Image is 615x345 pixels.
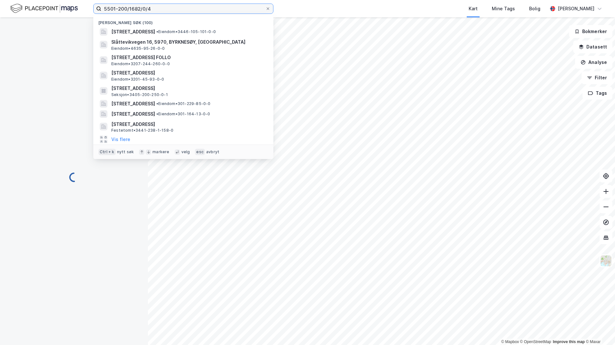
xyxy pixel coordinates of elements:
div: Mine Tags [492,5,515,13]
span: [STREET_ADDRESS] [111,69,266,77]
span: • [156,101,158,106]
div: velg [181,149,190,155]
iframe: Chat Widget [583,314,615,345]
button: Datasett [573,40,612,53]
button: Bokmerker [569,25,612,38]
a: OpenStreetMap [520,340,551,344]
img: logo.f888ab2527a4732fd821a326f86c7f29.svg [10,3,78,14]
img: Z [600,255,612,267]
div: nytt søk [117,149,134,155]
span: [STREET_ADDRESS] FOLLO [111,54,266,61]
span: Seksjon • 3405-200-250-0-1 [111,92,168,97]
div: [PERSON_NAME] søk (100) [93,15,273,27]
span: Eiendom • 3446-105-101-0-0 [156,29,216,34]
span: Eiendom • 3207-244-260-0-0 [111,61,170,66]
span: [STREET_ADDRESS] [111,110,155,118]
input: Søk på adresse, matrikkel, gårdeiere, leietakere eller personer [101,4,265,13]
a: Improve this map [553,340,585,344]
span: • [156,29,158,34]
div: Ctrl + k [98,149,116,155]
div: avbryt [206,149,219,155]
span: Eiendom • 301-229-85-0-0 [156,101,211,106]
span: [STREET_ADDRESS] [111,120,266,128]
span: [STREET_ADDRESS] [111,84,266,92]
button: Analyse [575,56,612,69]
span: Festetomt • 3441-238-1-158-0 [111,128,173,133]
span: Eiendom • 301-164-13-0-0 [156,111,210,117]
button: Filter [582,71,612,84]
span: • [156,111,158,116]
span: Slåttevikvegen 16, 5970, BYRKNESØY, [GEOGRAPHIC_DATA] [111,38,266,46]
a: Mapbox [501,340,519,344]
button: Tags [583,87,612,100]
img: spinner.a6d8c91a73a9ac5275cf975e30b51cfb.svg [69,172,79,182]
div: Bolig [529,5,540,13]
div: markere [152,149,169,155]
span: Eiendom • 3201-45-93-0-0 [111,77,164,82]
span: [STREET_ADDRESS] [111,28,155,36]
div: esc [195,149,205,155]
button: Vis flere [111,136,130,143]
div: Kart [469,5,478,13]
div: [PERSON_NAME] [558,5,594,13]
span: [STREET_ADDRESS] [111,100,155,108]
span: Eiendom • 4635-95-26-0-0 [111,46,165,51]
